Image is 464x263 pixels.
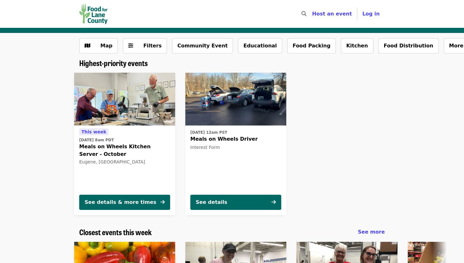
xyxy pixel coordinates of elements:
div: See details & more times [85,199,156,206]
i: arrow-right icon [160,199,165,205]
button: Filters (0 selected) [123,38,167,53]
a: Highest-priority events [79,58,148,68]
button: Community Event [172,38,233,53]
button: Kitchen [341,38,373,53]
span: Closest events this week [79,226,152,237]
i: map icon [85,43,90,49]
img: Meals on Wheels Driver organized by FOOD For Lane County [185,73,286,126]
button: See details [190,195,281,210]
div: Eugene, [GEOGRAPHIC_DATA] [79,159,170,165]
div: Highest-priority events [74,58,390,68]
button: Food Distribution [378,38,439,53]
a: Host an event [312,11,352,17]
input: Search [310,6,315,21]
span: This week [81,129,106,134]
div: See details [196,199,227,206]
div: Closest events this week [74,228,390,237]
span: Filters [143,43,162,49]
button: Log in [357,8,385,20]
img: FOOD For Lane County - Home [79,4,108,24]
span: Map [100,43,112,49]
i: arrow-right icon [271,199,276,205]
i: search icon [301,11,306,17]
span: Log in [362,11,380,17]
img: Meals on Wheels Kitchen Server - October organized by FOOD For Lane County [74,73,175,126]
button: Food Packing [287,38,336,53]
time: [DATE] 8am PDT [79,137,114,143]
button: Show map view [79,38,118,53]
i: sliders-h icon [128,43,133,49]
button: Educational [238,38,282,53]
a: Closest events this week [79,228,152,237]
a: See more [358,228,385,236]
a: See details for "Meals on Wheels Kitchen Server - October" [74,73,175,215]
span: See more [358,229,385,235]
button: See details & more times [79,195,170,210]
span: Meals on Wheels Driver [190,135,281,143]
time: [DATE] 12am PST [190,130,227,135]
span: Meals on Wheels Kitchen Server - October [79,143,170,158]
span: Highest-priority events [79,57,148,68]
a: See details for "Meals on Wheels Driver" [185,73,286,215]
span: Interest Form [190,145,220,150]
